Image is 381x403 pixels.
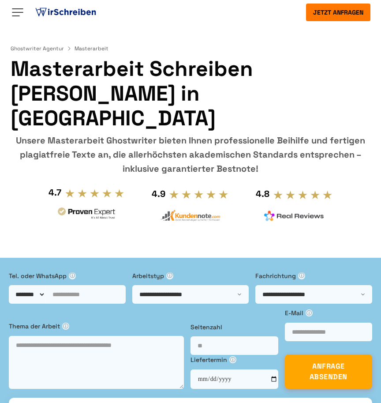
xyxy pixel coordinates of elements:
span: ⓘ [62,323,69,330]
label: Thema der Arbeit [9,321,184,331]
label: E-Mail [285,308,373,318]
div: 4.9 [152,187,165,201]
span: ⓘ [306,309,313,316]
div: 4.8 [256,187,269,201]
img: provenexpert [56,206,116,222]
a: Ghostwriter Agentur [11,45,73,52]
div: 4.7 [49,185,61,200]
img: kundennote [160,210,220,222]
img: stars [169,189,229,199]
label: Liefertermin [190,355,278,365]
span: Masterarbeit [75,45,108,52]
img: stars [65,188,125,198]
img: Menu open [11,5,25,19]
span: ⓘ [69,272,76,279]
label: Tel. oder WhatsApp [9,271,126,281]
img: realreviews [264,211,324,221]
span: ⓘ [298,272,305,279]
button: Jetzt anfragen [306,4,370,21]
span: ⓘ [229,356,236,363]
img: logo ghostwriter-österreich [34,6,98,19]
h1: Masterarbeit Schreiben [PERSON_NAME] in [GEOGRAPHIC_DATA] [11,56,370,131]
span: ⓘ [166,272,173,279]
label: Seitenzahl [190,322,278,332]
label: Arbeitstyp [132,271,249,281]
button: ANFRAGE ABSENDEN [285,354,373,389]
label: Fachrichtung [255,271,372,281]
div: Unsere Masterarbeit Ghostwriter bieten Ihnen professionelle Beihilfe und fertigen plagiatfreie Te... [11,133,370,176]
img: stars [273,190,333,200]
